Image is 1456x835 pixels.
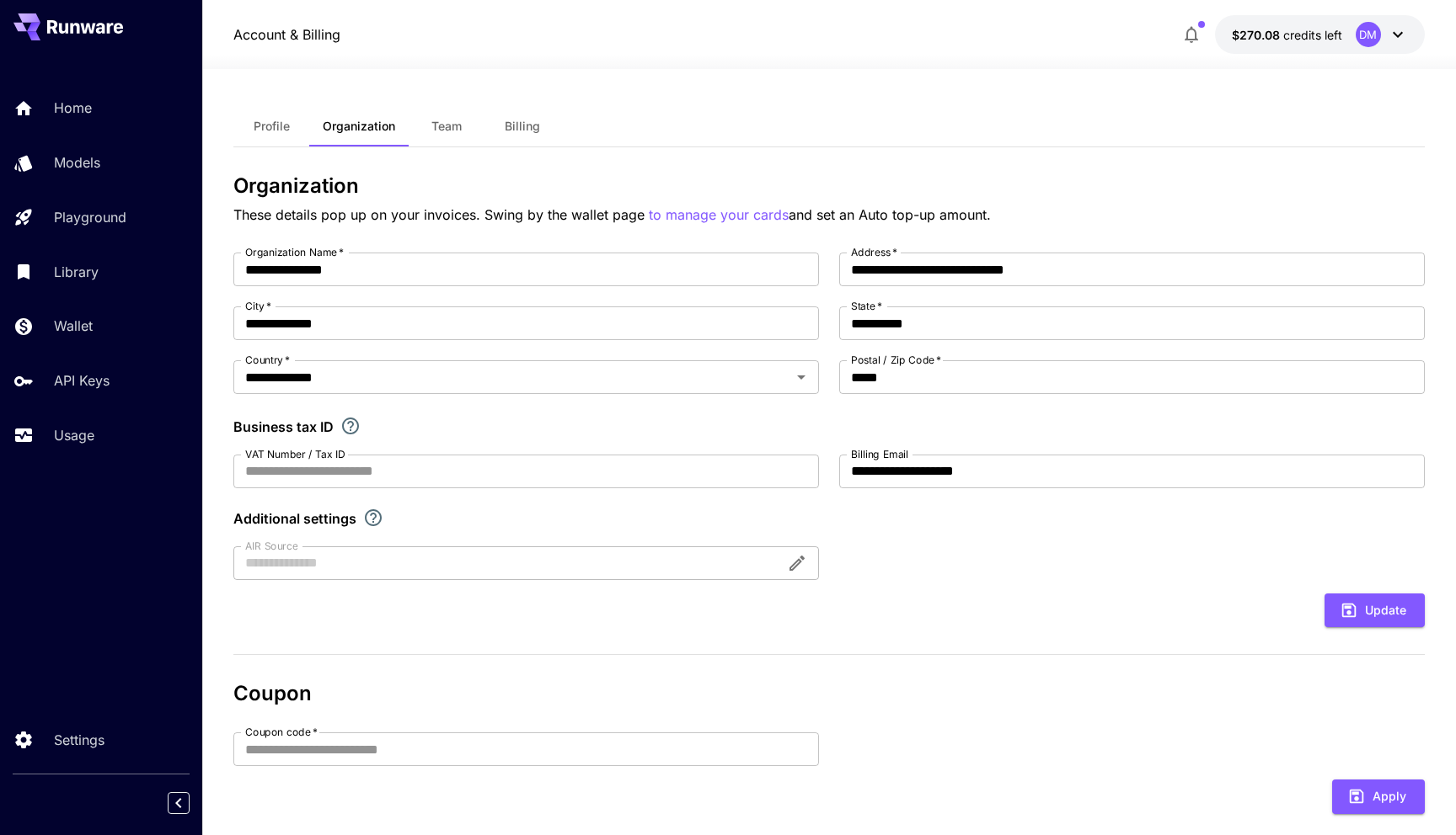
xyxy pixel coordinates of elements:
p: API Keys [54,370,110,391]
span: $270.08 [1232,28,1283,42]
p: Settings [54,730,104,750]
label: Organization Name [245,245,344,259]
span: These details pop up on your invoices. Swing by the wallet page [233,206,649,223]
label: City [245,299,271,313]
button: $270.07977DM [1215,15,1425,54]
p: Home [54,98,92,118]
label: Postal / Zip Code [851,353,941,367]
p: Playground [54,207,126,227]
button: Update [1325,593,1425,628]
p: Library [54,262,99,282]
button: Open [790,365,813,389]
label: Billing Email [851,447,908,461]
label: Address [851,245,897,259]
span: credits left [1283,28,1342,42]
span: Team [431,119,462,134]
nav: breadcrumb [233,24,340,45]
span: Profile [254,119,290,134]
h3: Coupon [233,682,1425,705]
label: AIR Source [245,539,297,553]
label: VAT Number / Tax ID [245,447,345,461]
button: to manage your cards [649,205,789,226]
svg: Explore additional customization settings [363,508,383,528]
p: Models [54,152,100,173]
svg: If you are a business tax registrant, please enter your business tax ID here. [340,416,361,436]
div: $270.07977 [1232,26,1342,44]
span: Organization [323,119,395,134]
button: Apply [1332,779,1425,814]
p: Usage [54,425,94,445]
span: Billing [505,119,540,134]
p: Business tax ID [233,417,334,437]
div: Collapse sidebar [180,788,202,818]
span: and set an Auto top-up amount. [789,206,991,223]
label: State [851,299,882,313]
label: Country [245,353,290,367]
a: Account & Billing [233,24,340,45]
p: Additional settings [233,508,356,529]
label: Coupon code [245,725,318,739]
h3: Organization [233,174,1425,198]
button: Collapse sidebar [168,792,190,814]
p: Wallet [54,316,93,336]
div: DM [1356,22,1381,47]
